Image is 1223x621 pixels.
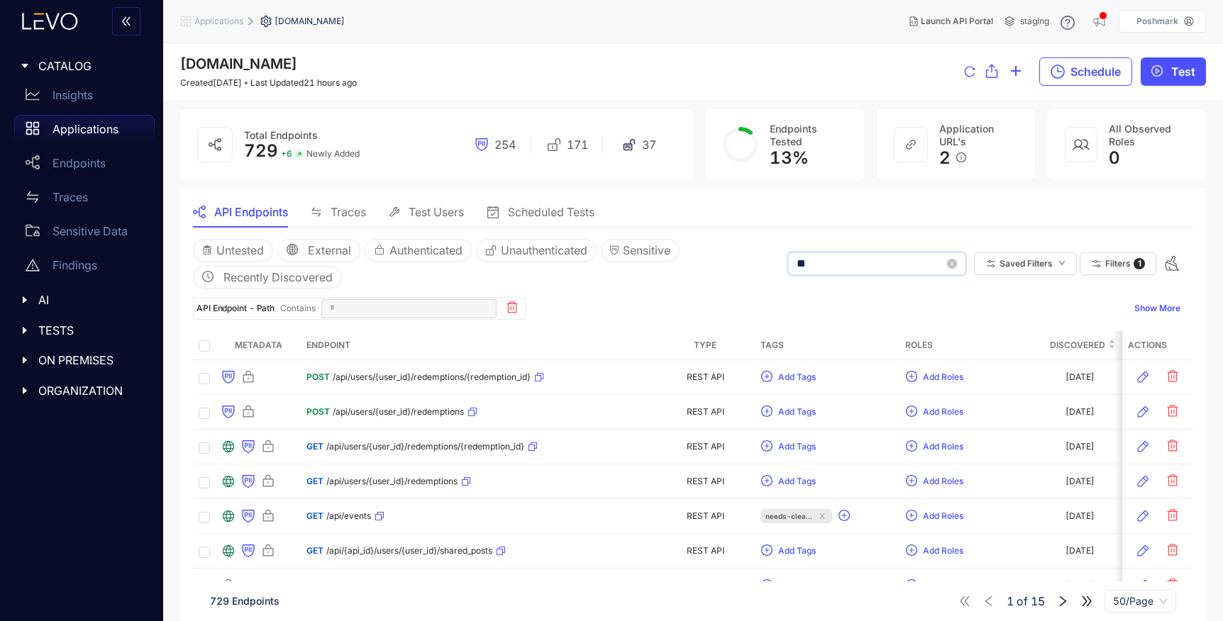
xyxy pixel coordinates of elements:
th: Tags [755,331,900,360]
div: [DATE] [1066,442,1095,452]
span: All Observed Roles [1109,123,1171,147]
span: 0 [1109,148,1120,168]
span: GET [306,442,323,452]
span: 1 [1134,258,1145,269]
div: ON PREMISES [9,345,155,375]
button: Show More [1133,297,1182,320]
button: plus-circleAdd Roles [905,539,964,562]
span: Add Roles [923,407,963,417]
p: Findings [52,259,97,272]
div: REST API [661,442,749,452]
button: plus-circleAdd Tags [760,401,817,423]
button: plus-circleAdd Tags [760,574,817,597]
span: tool [389,206,400,218]
button: Launch API Portal [898,10,1005,33]
span: 171 [567,138,588,151]
span: Launch API Portal [921,16,993,26]
button: clock-circleRecently Discovered [193,266,342,289]
span: 729 [244,140,278,161]
span: POST [306,407,330,417]
span: AI [38,293,143,306]
div: [DATE] [1066,511,1095,521]
span: CATALOG [38,60,143,72]
div: Created [DATE] Last Updated 21 hours ago [180,78,357,88]
span: Untested [216,244,264,257]
p: Insights [52,89,93,101]
span: ON PREMISES [38,354,143,367]
span: /api/events [326,511,371,521]
span: link [905,139,917,150]
button: plus-circleAdd Tags [760,366,817,388]
span: Test [1171,65,1195,78]
span: reload [964,66,975,79]
span: swap [26,190,40,204]
span: global [287,244,298,257]
span: Add Tags [778,476,816,486]
span: double-right [1080,595,1093,608]
th: Roles [900,331,1044,360]
span: close-circle [947,259,957,269]
button: double-left [112,7,140,35]
span: Traces [331,206,366,218]
p: Sensitive Data [52,225,128,237]
span: Sensitive [623,244,670,257]
span: Filters [1105,259,1131,269]
span: /api/users/{user_id}/redemptions/{redemption_id} [326,442,524,452]
div: AI [9,285,155,315]
span: Discovered [1050,337,1105,353]
th: Type [655,331,755,360]
span: plus-circle [906,371,917,384]
button: plus-circleAdd Tags [760,470,817,493]
span: setting [260,16,275,27]
th: Discovered [1044,331,1115,360]
button: plus-circleAdd Roles [905,505,964,527]
span: swap [311,206,322,218]
span: [DOMAIN_NAME] [180,55,297,72]
a: Endpoints [14,149,155,183]
span: Add Tags [778,407,816,417]
span: 1 [1007,595,1014,608]
span: Authenticated [389,244,463,257]
span: 254 [494,138,516,151]
span: plus-circle [906,440,917,453]
span: plus-circle [906,475,917,488]
span: Endpoints Tested [770,123,817,147]
span: plus-circle [906,405,917,418]
a: Sensitive Data [14,217,155,251]
div: [DATE] [1066,372,1095,382]
button: reload [964,58,975,86]
span: plus-circle [906,544,917,557]
span: Add Roles [923,511,963,521]
span: right [1056,595,1069,608]
div: REST API [661,476,749,486]
button: Untested [193,239,273,262]
span: caret-right [20,386,30,396]
button: Saved Filtersdown [974,252,1077,275]
th: Endpoint [301,331,655,360]
span: caret-right [20,325,30,335]
th: Metadata [216,331,301,360]
div: REST API [661,372,749,382]
span: plus-circle [761,405,773,418]
span: play-circle [1151,65,1163,78]
span: plus-circle [906,579,917,592]
span: Modified [1121,337,1170,353]
span: POST [306,372,330,382]
span: GET [306,546,323,556]
span: plus [1009,65,1022,79]
div: [DATE] [1066,546,1095,556]
span: 729 Endpoints [210,595,280,607]
span: Recently Discovered [223,271,333,284]
span: down [1058,259,1066,267]
button: globalExternal [277,239,360,262]
button: Schedule [1039,57,1132,86]
span: GET [306,476,323,486]
span: /api/{api_id}/users/{user_id}/shared_posts [326,546,492,556]
span: 15 [1031,595,1045,608]
p: Poshmark [1136,16,1178,26]
span: Add Tags [778,546,816,556]
span: 2 [939,148,951,168]
div: CATALOG [9,51,155,81]
span: Show More [1134,303,1180,313]
span: Total Endpoints [244,129,318,141]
